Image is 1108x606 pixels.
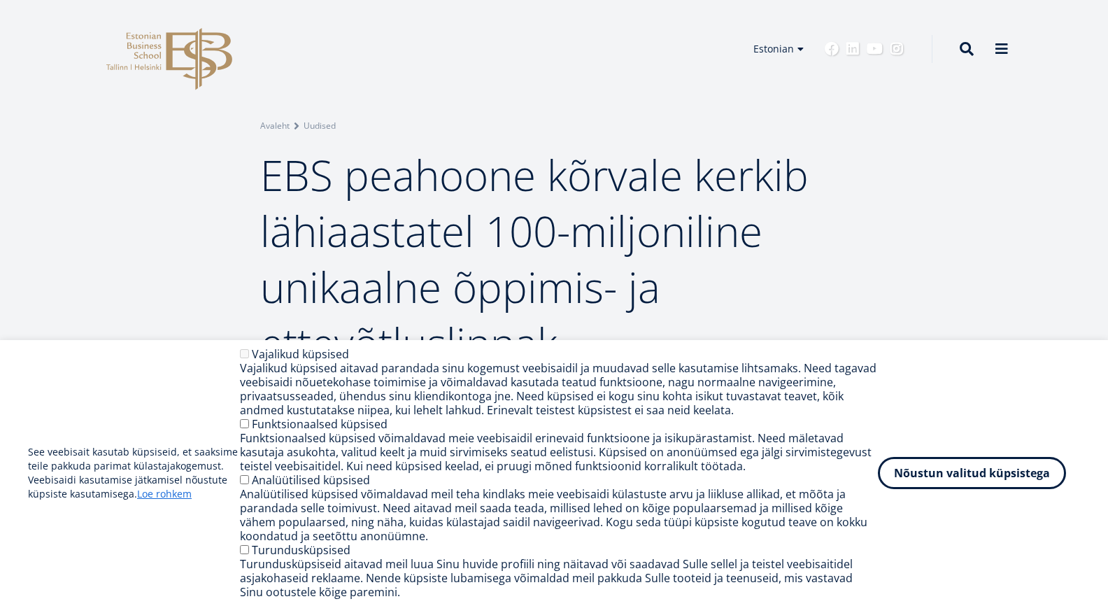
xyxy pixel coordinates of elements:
div: Funktsionaalsed küpsised võimaldavad meie veebisaidil erinevaid funktsioone ja isikupärastamist. ... [240,431,878,473]
label: Funktsionaalsed küpsised [252,416,388,432]
a: Loe rohkem [137,487,192,501]
label: Vajalikud küpsised [252,346,349,362]
div: Vajalikud küpsised aitavad parandada sinu kogemust veebisaidil ja muudavad selle kasutamise lihts... [240,361,878,417]
span: EBS peahoone kõrvale kerkib lähiaastatel 100-miljoniline unikaalne õppimis- ja ettevõtluslinnak [260,146,809,372]
div: Analüütilised küpsised võimaldavad meil teha kindlaks meie veebisaidi külastuste arvu ja liikluse... [240,487,878,543]
a: Uudised [304,119,336,133]
p: See veebisait kasutab küpsiseid, et saaksime teile pakkuda parimat külastajakogemust. Veebisaidi ... [28,445,240,501]
label: Turundusküpsised [252,542,350,558]
a: Instagram [890,42,904,56]
a: Youtube [867,42,883,56]
a: Linkedin [846,42,860,56]
div: Turundusküpsiseid aitavad meil luua Sinu huvide profiili ning näitavad või saadavad Sulle sellel ... [240,557,878,599]
label: Analüütilised küpsised [252,472,370,488]
a: Facebook [825,42,839,56]
a: Avaleht [260,119,290,133]
button: Nõustun valitud küpsistega [878,457,1066,489]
